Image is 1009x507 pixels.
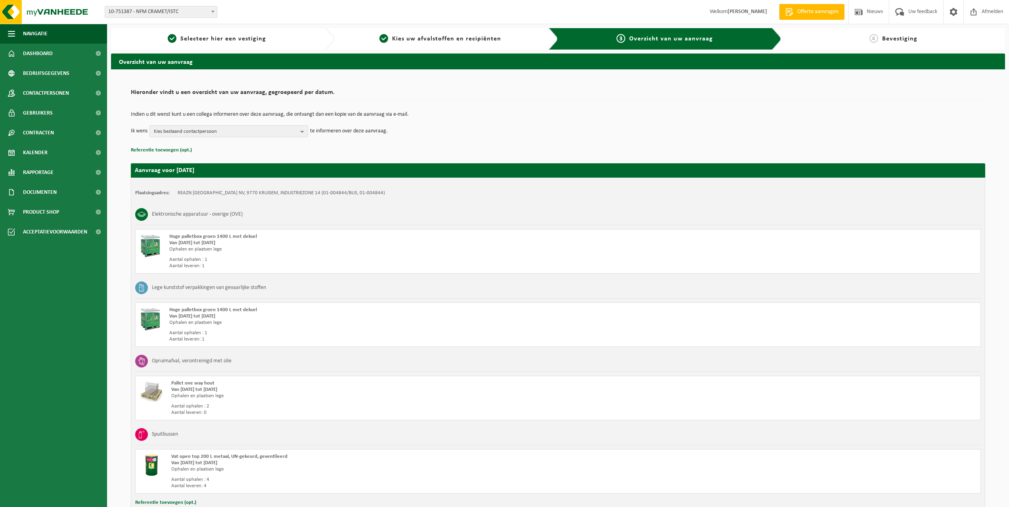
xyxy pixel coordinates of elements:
span: 1 [168,34,176,43]
span: 2 [379,34,388,43]
strong: [PERSON_NAME] [728,9,767,15]
p: Indien u dit wenst kunt u een collega informeren over deze aanvraag, die ontvangt dan een kopie v... [131,112,985,117]
span: Kies bestaand contactpersoon [154,126,297,138]
td: REAZN [GEOGRAPHIC_DATA] NV, 9770 KRUISEM, INDUSTRIEZONE 14 (01-004844/BUS, 01-004844) [178,190,385,196]
strong: Van [DATE] tot [DATE] [169,314,215,319]
span: Dashboard [23,44,53,63]
div: Aantal leveren: 1 [169,263,588,269]
span: Kies uw afvalstoffen en recipiënten [392,36,501,42]
div: Aantal ophalen : 4 [171,476,590,483]
div: Ophalen en plaatsen lege [169,246,588,253]
p: te informeren over deze aanvraag. [310,125,388,137]
h3: Opruimafval, verontreinigd met olie [152,355,232,367]
img: PB-HB-1400-HPE-GN-11.png [140,307,161,331]
span: Pallet one way hout [171,381,214,386]
h2: Hieronder vindt u een overzicht van uw aanvraag, gegroepeerd per datum. [131,89,985,100]
span: Bevestiging [882,36,917,42]
span: Documenten [23,182,57,202]
img: LP-PA-00000-WDN-11.png [140,380,163,404]
img: PB-OT-0200-MET-00-03.png [140,453,163,477]
div: Aantal leveren: 1 [169,336,588,342]
a: 2Kies uw afvalstoffen en recipiënten [339,34,542,44]
span: 10-751387 - NFM CRAMET/ISTC [105,6,217,17]
strong: Van [DATE] tot [DATE] [171,387,217,392]
span: Rapportage [23,163,54,182]
h3: Spuitbussen [152,428,178,441]
span: Vat open top 200 L metaal, UN-gekeurd, geventileerd [171,454,287,459]
button: Referentie toevoegen (opt.) [131,145,192,155]
h3: Lege kunststof verpakkingen van gevaarlijke stoffen [152,281,266,294]
span: 10-751387 - NFM CRAMET/ISTC [105,6,217,18]
h3: Elektronische apparatuur - overige (OVE) [152,208,243,221]
a: Offerte aanvragen [779,4,844,20]
a: 1Selecteer hier een vestiging [115,34,319,44]
div: Aantal ophalen : 1 [169,330,588,336]
span: Kalender [23,143,48,163]
span: Selecteer hier een vestiging [180,36,266,42]
span: Navigatie [23,24,48,44]
span: Hoge palletbox groen 1400 L met deksel [169,234,257,239]
div: Ophalen en plaatsen lege [171,393,590,399]
span: Overzicht van uw aanvraag [629,36,713,42]
span: Hoge palletbox groen 1400 L met deksel [169,307,257,312]
div: Aantal ophalen : 2 [171,403,590,409]
span: 3 [617,34,625,43]
div: Aantal leveren: 4 [171,483,590,489]
div: Ophalen en plaatsen lege [169,320,588,326]
div: Ophalen en plaatsen lege [171,466,590,473]
span: Bedrijfsgegevens [23,63,69,83]
span: Offerte aanvragen [795,8,841,16]
span: 4 [869,34,878,43]
span: Acceptatievoorwaarden [23,222,87,242]
div: Aantal leveren: 0 [171,409,590,416]
strong: Aanvraag voor [DATE] [135,167,194,174]
span: Contracten [23,123,54,143]
button: Kies bestaand contactpersoon [149,125,308,137]
p: Ik wens [131,125,147,137]
span: Gebruikers [23,103,53,123]
h2: Overzicht van uw aanvraag [111,54,1005,69]
img: PB-HB-1400-HPE-GN-11.png [140,233,161,257]
strong: Van [DATE] tot [DATE] [169,240,215,245]
span: Contactpersonen [23,83,69,103]
div: Aantal ophalen : 1 [169,256,588,263]
strong: Van [DATE] tot [DATE] [171,460,217,465]
span: Product Shop [23,202,59,222]
strong: Plaatsingsadres: [135,190,170,195]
